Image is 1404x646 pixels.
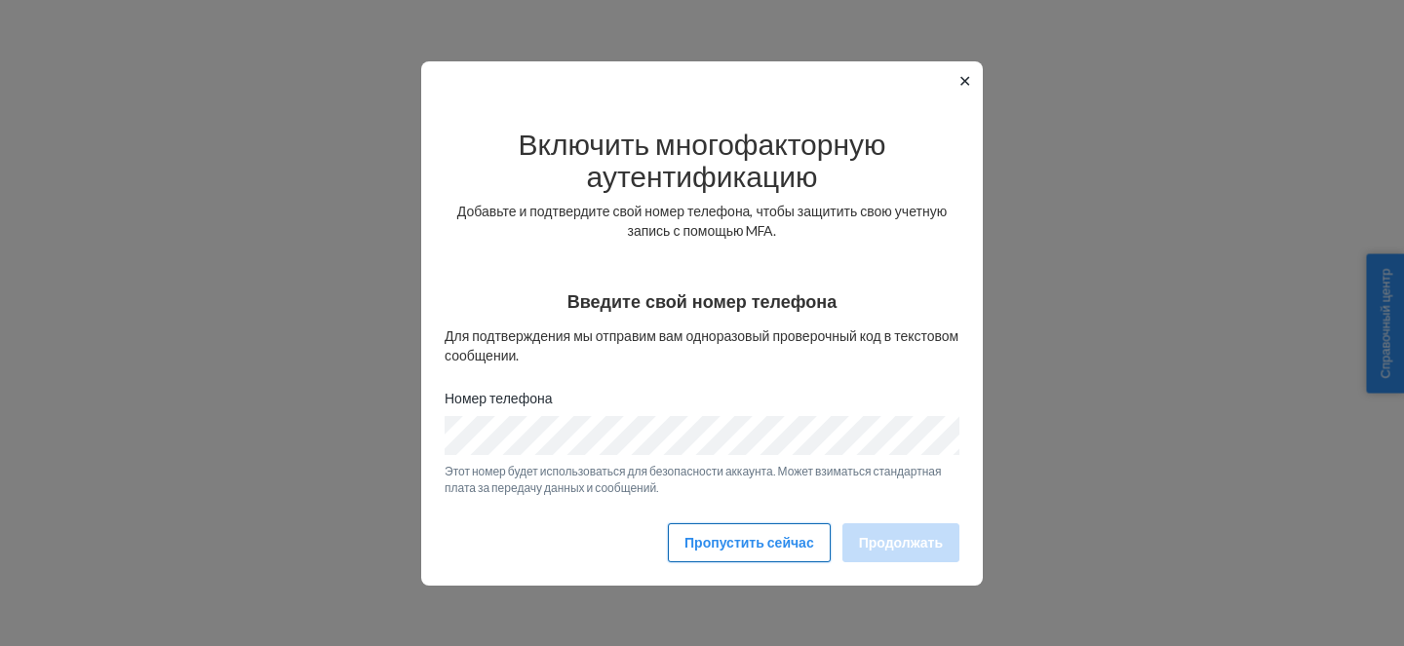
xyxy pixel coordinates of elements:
[518,126,885,193] font: Включить многофакторную аутентификацию
[445,390,552,406] font: Номер телефона
[668,523,831,562] button: Пропустить сейчас
[859,534,943,551] font: Продолжать
[457,203,947,239] font: Добавьте и подтвердите свой номер телефона, чтобы защитить свою учетную запись с помощью MFA.
[684,534,814,551] font: Пропустить сейчас
[842,523,959,562] button: Продолжать
[958,71,971,90] font: ✕
[955,69,975,93] button: ✕
[567,291,837,313] font: Введите свой номер телефона
[445,327,958,363] font: Для подтверждения мы отправим вам одноразовый проверочный код в текстовом сообщении.
[445,464,941,495] font: Этот номер будет использоваться для безопасности аккаунта. Может взиматься стандартная плата за п...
